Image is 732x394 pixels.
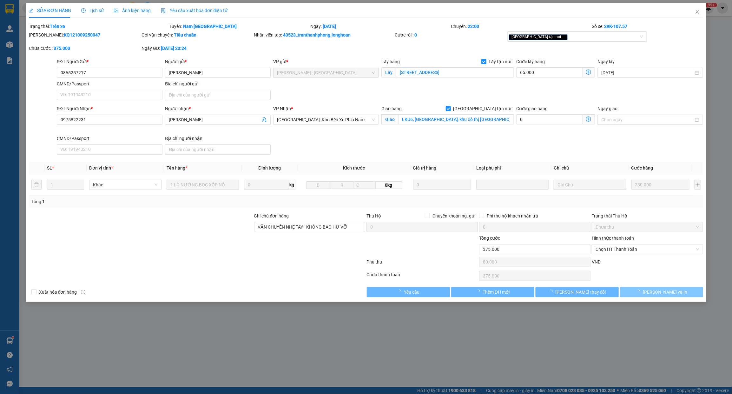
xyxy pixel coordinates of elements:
div: Chưa cước : [29,45,140,52]
input: R [330,181,354,189]
div: Nhân viên tạo: [254,31,394,38]
div: Địa chỉ người nhận [165,135,271,142]
label: Ngày lấy [597,59,615,64]
button: [PERSON_NAME] thay đổi [536,287,619,297]
b: 375.000 [54,46,70,51]
img: icon [161,8,166,13]
span: Yêu cầu xuất hóa đơn điện tử [161,8,228,13]
div: Phụ thu [366,258,479,270]
span: clock-circle [81,8,86,13]
span: Giao [381,114,398,124]
span: picture [114,8,118,13]
div: Gói vận chuyển: [142,31,253,38]
div: Chưa thanh toán [366,271,479,282]
span: 0kg [376,181,402,189]
span: SL [47,165,52,170]
span: loading [397,290,404,294]
span: Yêu cầu [404,289,419,296]
span: Giao hàng [381,106,402,111]
b: KQ121009250047 [64,32,100,37]
b: [DATE] 23:24 [161,46,187,51]
span: close [562,35,565,38]
span: Lịch sử [81,8,104,13]
span: Xuất hóa đơn hàng [36,289,80,296]
span: loading [548,290,555,294]
div: Chuyến: [451,23,591,30]
span: loading [636,290,643,294]
span: Kích thước [343,165,365,170]
label: Cước giao hàng [517,106,548,111]
div: Số xe: [591,23,704,30]
span: VND [592,259,601,264]
b: Nam [GEOGRAPHIC_DATA] [183,24,237,29]
span: Tên hàng [167,165,187,170]
strong: BIÊN NHẬN VẬN CHUYỂN BẢO AN EXPRESS [14,9,106,24]
span: Phí thu hộ khách nhận trả [484,212,541,219]
span: VP Nhận [273,106,291,111]
div: Người gửi [165,58,271,65]
span: loading [476,290,483,294]
div: Địa chỉ người gửi [165,80,271,87]
b: 22:00 [468,24,479,29]
span: Thu Hộ [366,213,381,218]
div: Cước rồi : [395,31,506,38]
th: Loại phụ phí [474,162,551,174]
span: info-circle [81,290,85,294]
span: [GEOGRAPHIC_DATA] tận nơi [509,34,568,40]
input: Ghi chú đơn hàng [254,222,366,232]
span: [PHONE_NUMBER] - [DOMAIN_NAME] [16,38,107,62]
label: Ngày giao [597,106,617,111]
span: Thêm ĐH mới [483,289,510,296]
button: delete [31,180,42,190]
b: 43523_tranthanhphong.longhoan [283,32,351,37]
span: close [695,9,700,14]
span: Đơn vị tính [89,165,113,170]
label: Hình thức thanh toán [592,236,634,241]
button: Yêu cầu [367,287,450,297]
input: 0 [413,180,472,190]
div: Ngày GD: [142,45,253,52]
span: [GEOGRAPHIC_DATA] tận nơi [451,105,514,112]
input: Ngày giao [601,116,694,123]
div: [PERSON_NAME]: [29,31,140,38]
span: [PERSON_NAME] thay đổi [555,289,606,296]
input: 0 [631,180,690,190]
span: edit [29,8,33,13]
span: Lấy tận nơi [486,58,514,65]
div: CMND/Passport [57,80,162,87]
span: Lấy hàng [381,59,400,64]
span: Lấy [381,67,396,77]
span: kg [289,180,295,190]
input: Cước lấy hàng [517,67,583,77]
b: 0 [414,32,417,37]
span: Định lượng [258,165,281,170]
input: Giao tận nơi [398,114,514,124]
input: Cước giao hàng [517,114,583,124]
span: Giá trị hàng [413,165,437,170]
input: Ghi Chú [554,180,626,190]
span: Chọn HT Thanh Toán [596,244,699,254]
span: Nha Trang: Kho Bến Xe Phía Nam [277,115,375,124]
span: Chưa thu [596,222,699,232]
input: Địa chỉ của người gửi [165,90,271,100]
span: Hồ Chí Minh : Kho Quận 12 [277,68,375,77]
div: VP gửi [273,58,379,65]
div: Tuyến: [169,23,310,30]
span: Tổng cước [479,236,500,241]
span: Chuyển khoản ng. gửi [430,212,478,219]
span: user-add [262,117,267,122]
div: Tổng: 1 [31,198,282,205]
input: Ngày lấy [601,69,694,76]
div: SĐT Người Gửi [57,58,162,65]
button: [PERSON_NAME] và In [620,287,703,297]
span: SỬA ĐƠN HÀNG [29,8,71,13]
label: Cước lấy hàng [517,59,545,64]
b: 29K-107.57 [604,24,627,29]
span: Khác [93,180,158,190]
input: Địa chỉ của người nhận [165,144,271,155]
input: C [354,181,376,189]
div: SĐT Người Nhận [57,105,162,112]
div: Trạng thái: [28,23,169,30]
div: Người nhận [165,105,271,112]
button: Thêm ĐH mới [451,287,534,297]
